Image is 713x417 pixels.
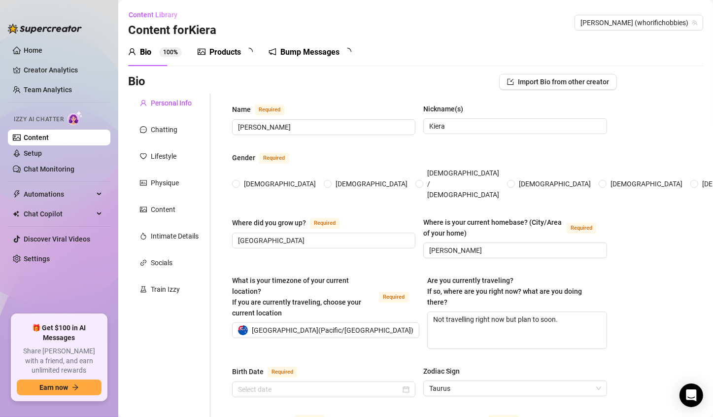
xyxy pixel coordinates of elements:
button: Content Library [128,7,185,23]
span: Content Library [129,11,177,19]
a: Setup [24,149,42,157]
span: picture [198,48,205,56]
span: Import Bio from other creator [518,78,609,86]
span: Required [567,223,596,234]
label: Name [232,104,295,115]
img: AI Chatter [68,111,83,125]
span: link [140,259,147,266]
div: Intimate Details [151,231,199,242]
a: Settings [24,255,50,263]
input: Name [238,122,407,133]
textarea: Not travelling right now but plan to soon. [428,312,606,348]
span: picture [140,206,147,213]
span: [GEOGRAPHIC_DATA] ( Pacific/[GEOGRAPHIC_DATA] ) [252,323,413,338]
span: Izzy AI Chatter [14,115,64,124]
div: Where is your current homebase? (City/Area of your home) [423,217,562,239]
span: Taurus [429,381,601,396]
span: loading [245,48,253,56]
div: Bump Messages [280,46,340,58]
div: Lifestyle [151,151,176,162]
span: Share [PERSON_NAME] with a friend, and earn unlimited rewards [17,347,102,376]
span: [DEMOGRAPHIC_DATA] [240,178,320,189]
label: Where is your current homebase? (City/Area of your home) [423,217,607,239]
img: Chat Copilot [13,210,19,217]
span: Required [259,153,289,164]
label: Zodiac Sign [423,366,467,377]
h3: Content for Kiera [128,23,216,38]
span: Required [268,367,297,378]
span: idcard [140,179,147,186]
span: Chat Copilot [24,206,94,222]
div: Socials [151,257,172,268]
button: Import Bio from other creator [499,74,617,90]
div: Zodiac Sign [423,366,460,377]
span: experiment [140,286,147,293]
div: Products [209,46,241,58]
img: nz [238,325,248,335]
span: Required [310,218,340,229]
img: logo-BBDzfeDw.svg [8,24,82,34]
a: Team Analytics [24,86,72,94]
div: Birth Date [232,366,264,377]
div: Physique [151,177,179,188]
span: notification [269,48,276,56]
div: Train Izzy [151,284,180,295]
div: Gender [232,152,255,163]
span: message [140,126,147,133]
span: 🎁 Get $100 in AI Messages [17,323,102,343]
sup: 100% [159,47,182,57]
div: Name [232,104,251,115]
span: Required [255,104,284,115]
label: Birth Date [232,366,308,378]
span: [DEMOGRAPHIC_DATA] [332,178,411,189]
div: Nickname(s) [423,104,463,114]
span: user [140,100,147,106]
span: [DEMOGRAPHIC_DATA] / [DEMOGRAPHIC_DATA] [423,168,503,200]
input: Where is your current homebase? (City/Area of your home) [429,245,599,256]
span: Earn now [39,383,68,391]
span: Are you currently traveling? If so, where are you right now? what are you doing there? [427,277,582,306]
span: [DEMOGRAPHIC_DATA] [515,178,595,189]
span: thunderbolt [13,190,21,198]
span: fire [140,233,147,240]
div: Bio [140,46,151,58]
span: team [692,20,698,26]
span: What is your timezone of your current location? If you are currently traveling, choose your curre... [232,277,361,317]
input: Where did you grow up? [238,235,407,246]
div: Content [151,204,175,215]
div: Personal Info [151,98,192,108]
span: arrow-right [72,384,79,391]
a: Chat Monitoring [24,165,74,173]
input: Nickname(s) [429,121,599,132]
button: Earn nowarrow-right [17,380,102,395]
span: Required [379,292,408,303]
h3: Bio [128,74,145,90]
span: [DEMOGRAPHIC_DATA] [607,178,686,189]
span: loading [343,48,351,56]
span: Automations [24,186,94,202]
span: heart [140,153,147,160]
a: Home [24,46,42,54]
span: user [128,48,136,56]
label: Where did you grow up? [232,217,350,229]
a: Discover Viral Videos [24,235,90,243]
div: Open Intercom Messenger [679,383,703,407]
span: import [507,78,514,85]
a: Content [24,134,49,141]
span: Kiera (whorifichobbies) [580,15,697,30]
div: Where did you grow up? [232,217,306,228]
div: Chatting [151,124,177,135]
input: Birth Date [238,384,401,395]
a: Creator Analytics [24,62,102,78]
label: Nickname(s) [423,104,470,114]
label: Gender [232,152,300,164]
